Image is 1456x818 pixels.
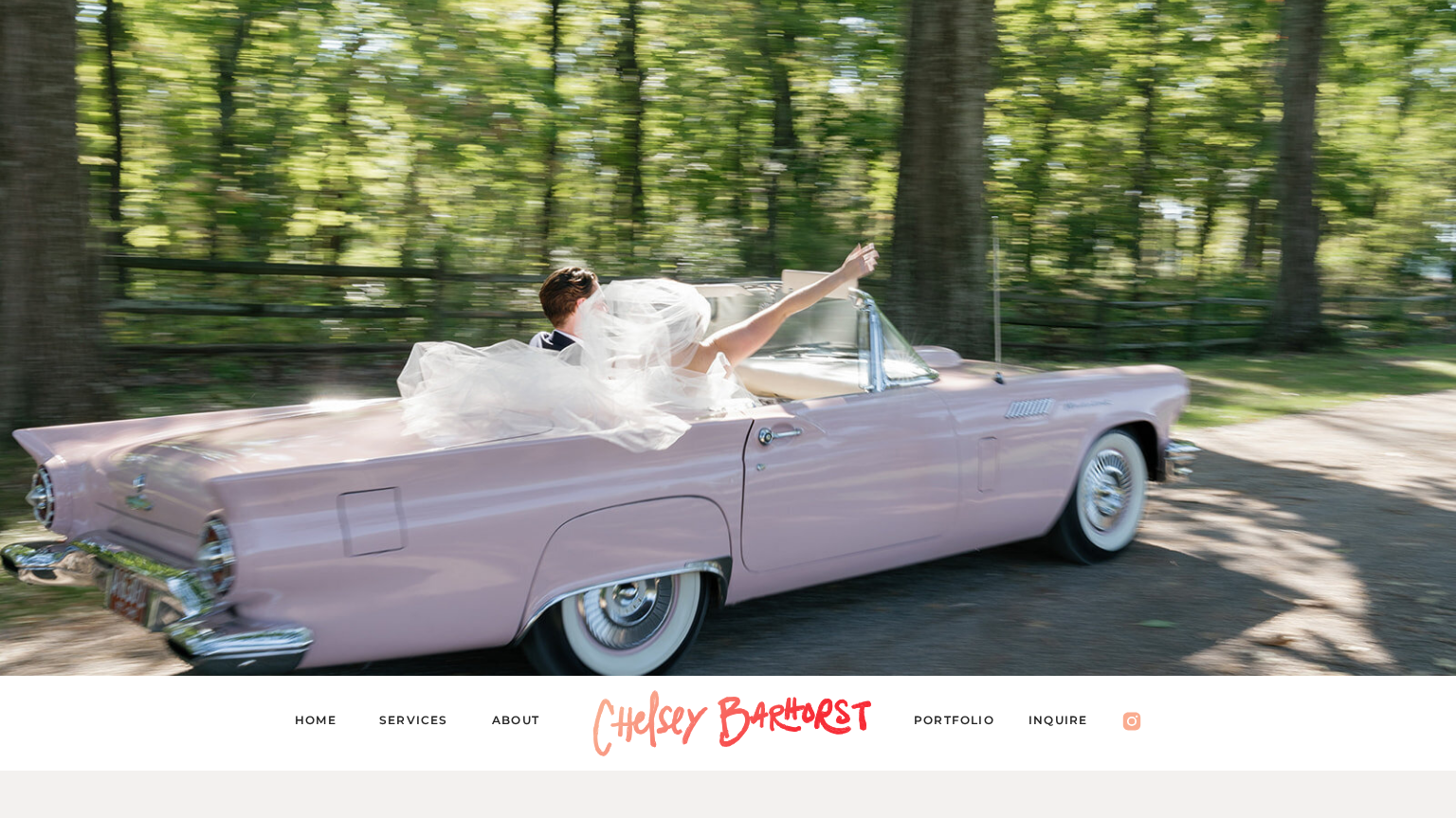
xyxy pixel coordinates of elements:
a: Inquire [1028,710,1106,736]
a: Home [295,710,352,736]
a: PORTFOLIO [914,710,1012,736]
a: About [492,710,557,736]
a: Services [379,710,464,736]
